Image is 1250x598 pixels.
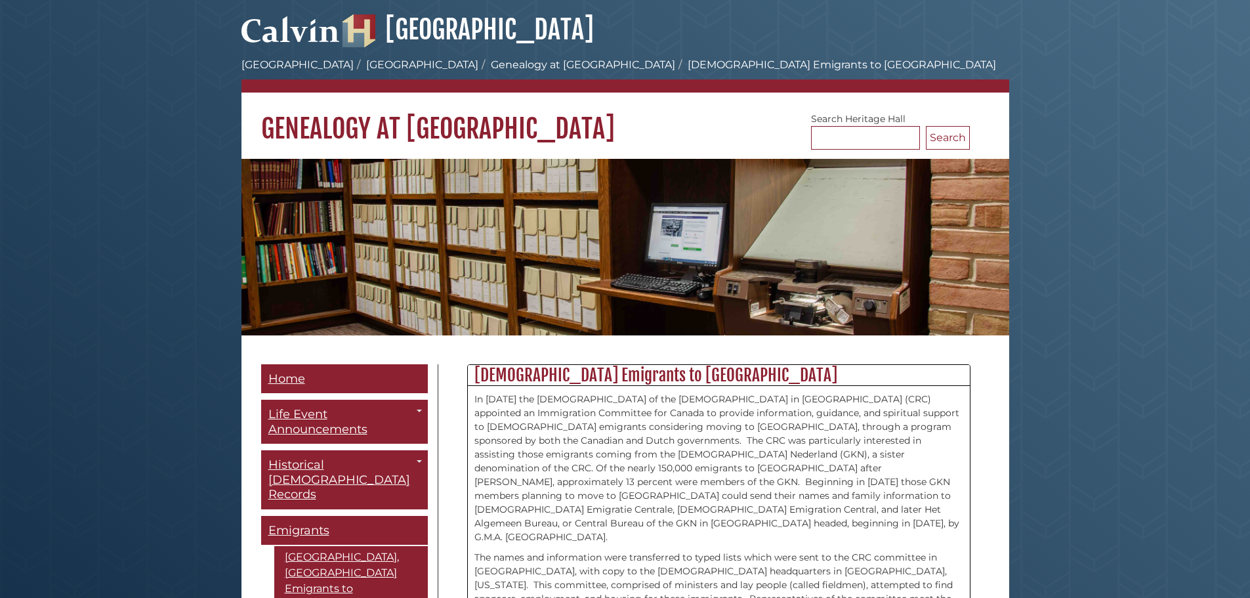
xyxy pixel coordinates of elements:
img: Calvin [241,11,340,47]
a: [GEOGRAPHIC_DATA] [366,58,478,71]
a: [GEOGRAPHIC_DATA] [343,13,594,46]
a: Genealogy at [GEOGRAPHIC_DATA] [491,58,675,71]
h1: Genealogy at [GEOGRAPHIC_DATA] [241,93,1009,145]
img: Hekman Library Logo [343,14,375,47]
a: [GEOGRAPHIC_DATA] [241,58,354,71]
a: Life Event Announcements [261,400,428,444]
span: Home [268,372,305,386]
span: Life Event Announcements [268,407,367,437]
li: [DEMOGRAPHIC_DATA] Emigrants to [GEOGRAPHIC_DATA] [675,57,996,73]
a: Calvin University [241,30,340,42]
button: Search [926,126,970,150]
h2: [DEMOGRAPHIC_DATA] Emigrants to [GEOGRAPHIC_DATA] [468,365,970,386]
span: Emigrants [268,523,329,538]
a: Emigrants [261,516,428,545]
span: Historical [DEMOGRAPHIC_DATA] Records [268,458,410,502]
a: Historical [DEMOGRAPHIC_DATA] Records [261,450,428,509]
nav: breadcrumb [241,57,1009,93]
a: Home [261,364,428,394]
p: In [DATE] the [DEMOGRAPHIC_DATA] of the [DEMOGRAPHIC_DATA] in [GEOGRAPHIC_DATA] (CRC) appointed a... [474,393,963,544]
